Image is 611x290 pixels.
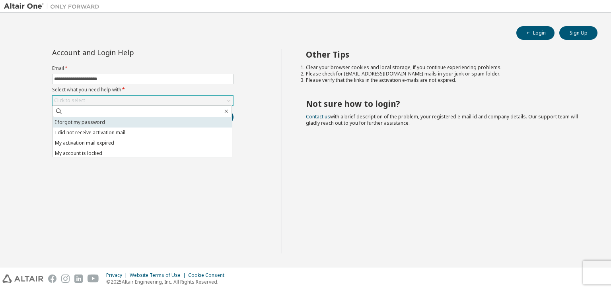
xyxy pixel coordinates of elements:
p: © 2025 Altair Engineering, Inc. All Rights Reserved. [106,278,229,285]
img: altair_logo.svg [2,275,43,283]
img: Altair One [4,2,103,10]
li: Clear your browser cookies and local storage, if you continue experiencing problems. [306,64,584,71]
li: I forgot my password [53,117,232,128]
a: Contact us [306,113,330,120]
h2: Not sure how to login? [306,99,584,109]
div: Account and Login Help [52,49,197,56]
img: facebook.svg [48,275,56,283]
label: Email [52,65,234,72]
button: Login [516,26,555,40]
div: Cookie Consent [188,272,229,278]
div: Privacy [106,272,130,278]
img: linkedin.svg [74,275,83,283]
li: Please verify that the links in the activation e-mails are not expired. [306,77,584,83]
label: Select what you need help with [52,87,234,93]
h2: Other Tips [306,49,584,60]
span: with a brief description of the problem, your registered e-mail id and company details. Our suppo... [306,113,578,126]
button: Sign Up [559,26,597,40]
img: youtube.svg [88,275,99,283]
div: Click to select [54,97,85,104]
li: Please check for [EMAIL_ADDRESS][DOMAIN_NAME] mails in your junk or spam folder. [306,71,584,77]
div: Website Terms of Use [130,272,188,278]
img: instagram.svg [61,275,70,283]
div: Click to select [53,96,233,105]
